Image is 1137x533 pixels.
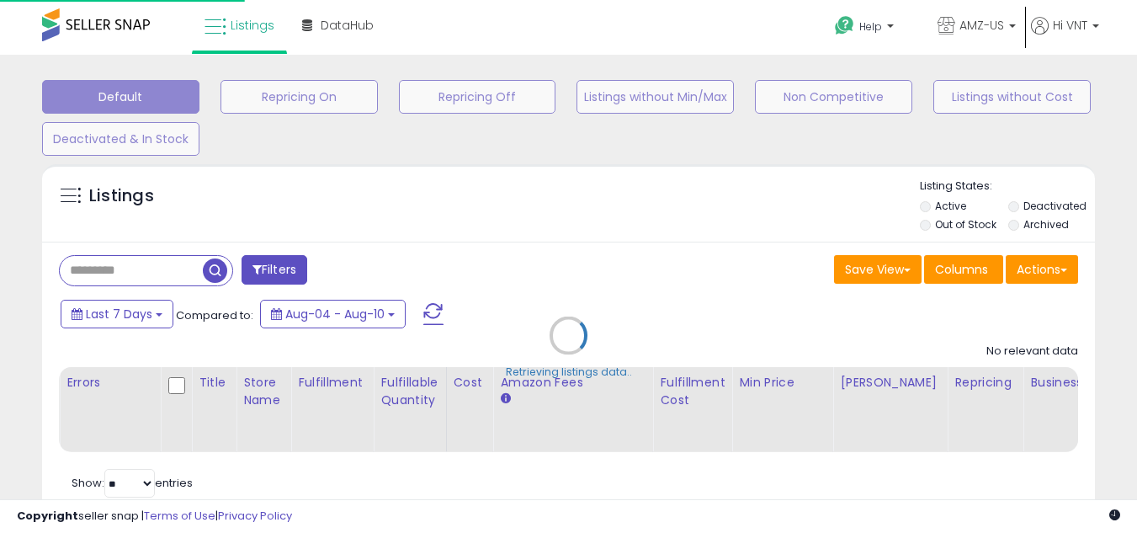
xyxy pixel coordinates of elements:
button: Deactivated & In Stock [42,122,199,156]
span: Listings [231,17,274,34]
button: Repricing On [220,80,378,114]
a: Help [821,3,922,55]
span: Hi VNT [1053,17,1087,34]
button: Non Competitive [755,80,912,114]
i: Get Help [834,15,855,36]
span: DataHub [321,17,374,34]
div: seller snap | | [17,509,292,525]
div: Retrieving listings data.. [506,365,632,380]
button: Listings without Cost [933,80,1091,114]
button: Listings without Min/Max [576,80,734,114]
a: Hi VNT [1031,17,1099,55]
span: AMZ-US [959,17,1004,34]
button: Default [42,80,199,114]
span: Help [859,19,882,34]
strong: Copyright [17,508,78,524]
button: Repricing Off [399,80,556,114]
